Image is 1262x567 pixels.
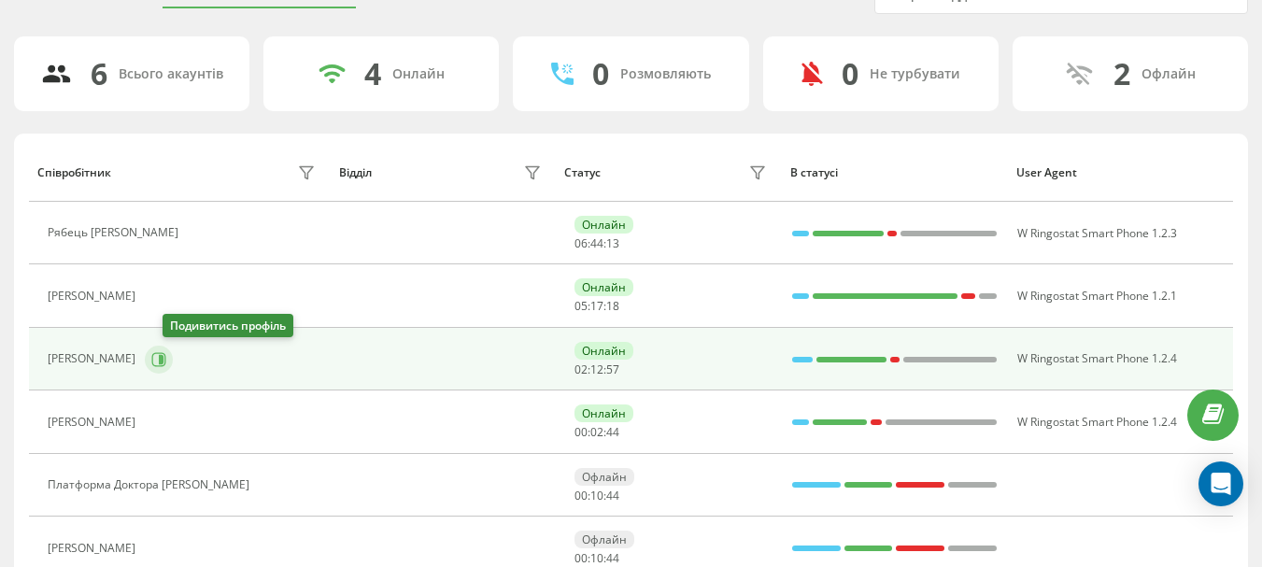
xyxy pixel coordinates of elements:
[1017,288,1177,304] span: W Ringostat Smart Phone 1.2.1
[606,361,619,377] span: 57
[590,424,603,440] span: 02
[574,489,619,503] div: : :
[606,235,619,251] span: 13
[574,404,633,422] div: Онлайн
[870,66,960,82] div: Не турбувати
[590,235,603,251] span: 44
[574,298,588,314] span: 05
[574,342,633,360] div: Онлайн
[590,488,603,503] span: 10
[574,235,588,251] span: 06
[564,166,601,179] div: Статус
[606,488,619,503] span: 44
[590,298,603,314] span: 17
[574,424,588,440] span: 00
[574,550,588,566] span: 00
[48,290,140,303] div: [PERSON_NAME]
[1141,66,1196,82] div: Офлайн
[574,300,619,313] div: : :
[620,66,711,82] div: Розмовляють
[842,56,858,92] div: 0
[1198,461,1243,506] div: Open Intercom Messenger
[163,314,293,337] div: Подивитись профіль
[1017,414,1177,430] span: W Ringostat Smart Phone 1.2.4
[48,416,140,429] div: [PERSON_NAME]
[48,352,140,365] div: [PERSON_NAME]
[1017,225,1177,241] span: W Ringostat Smart Phone 1.2.3
[590,550,603,566] span: 10
[1017,350,1177,366] span: W Ringostat Smart Phone 1.2.4
[119,66,223,82] div: Всього акаунтів
[37,166,111,179] div: Співробітник
[392,66,445,82] div: Онлайн
[1113,56,1130,92] div: 2
[592,56,609,92] div: 0
[48,226,183,239] div: Рябець [PERSON_NAME]
[1016,166,1225,179] div: User Agent
[574,468,634,486] div: Офлайн
[339,166,372,179] div: Відділ
[574,361,588,377] span: 02
[574,278,633,296] div: Онлайн
[606,550,619,566] span: 44
[790,166,999,179] div: В статусі
[606,424,619,440] span: 44
[574,216,633,234] div: Онлайн
[574,488,588,503] span: 00
[574,237,619,250] div: : :
[590,361,603,377] span: 12
[574,552,619,565] div: : :
[364,56,381,92] div: 4
[91,56,107,92] div: 6
[574,363,619,376] div: : :
[48,478,254,491] div: Платформа Доктора [PERSON_NAME]
[48,542,140,555] div: [PERSON_NAME]
[606,298,619,314] span: 18
[574,531,634,548] div: Офлайн
[574,426,619,439] div: : :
